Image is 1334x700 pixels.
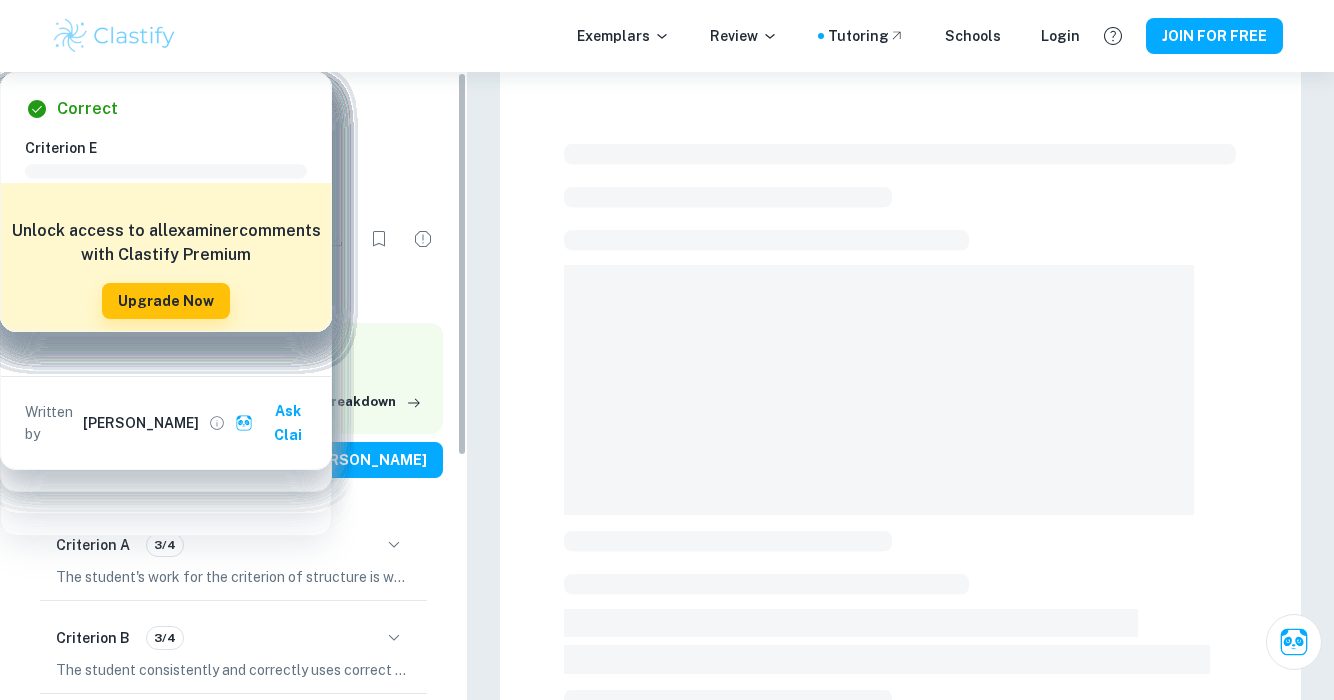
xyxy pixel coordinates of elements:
[1266,614,1322,670] button: Ask Clai
[56,566,411,588] p: The student's work for the criterion of structure is well-organized, with clear subdivisions in t...
[25,401,79,445] p: Written by
[577,25,670,47] p: Exemplars
[828,25,905,47] a: Tutoring
[25,137,323,159] h6: Criterion E
[203,409,231,437] button: View full profile
[147,536,183,554] span: 3/4
[231,393,323,453] button: Ask Clai
[56,534,130,556] h6: Criterion A
[102,283,230,319] button: Upgrade Now
[359,219,399,259] div: Bookmark
[83,412,199,434] h6: [PERSON_NAME]
[315,219,355,259] div: Download
[57,97,118,121] h6: Correct
[147,629,183,647] span: 3/4
[1096,19,1130,53] button: Help and Feedback
[56,659,411,681] p: The student consistently and correctly uses correct mathematical notation, symbols, and terminolo...
[710,25,778,47] p: Review
[51,16,178,56] img: Clastify logo
[252,442,443,478] button: View [PERSON_NAME]
[1041,25,1080,47] a: Login
[235,414,254,433] img: clai.svg
[56,627,130,649] h6: Criterion B
[317,387,427,417] button: Breakdown
[1146,18,1283,54] button: JOIN FOR FREE
[403,219,443,259] div: Report issue
[945,25,1001,47] a: Schools
[11,219,321,267] h6: Unlock access to all examiner comments with Clastify Premium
